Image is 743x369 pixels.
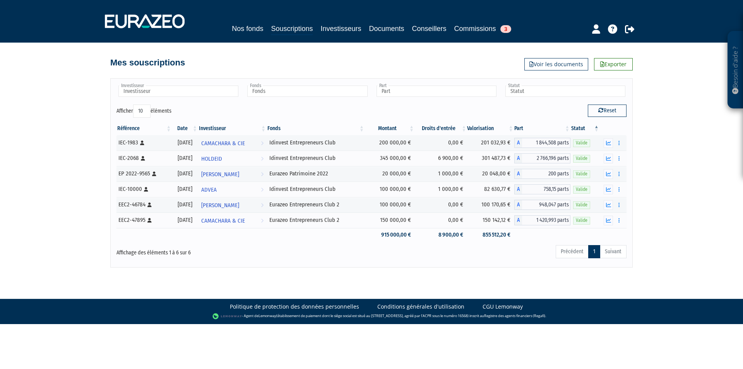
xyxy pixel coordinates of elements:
span: Valide [573,155,590,162]
a: CAMACHARA & CIE [198,135,267,151]
div: Eurazeo Patrimoine 2022 [269,170,362,178]
span: 2 766,196 parts [522,153,571,163]
i: Voir l'investisseur [261,167,264,182]
a: Investisseurs [320,23,361,34]
td: 200 000,00 € [365,135,415,151]
td: 855 512,20 € [467,228,514,242]
select: Afficheréléments [133,105,151,118]
span: CAMACHARA & CIE [201,136,245,151]
td: 8 900,00 € [415,228,467,242]
td: 1 000,00 € [415,182,467,197]
span: Valide [573,139,590,147]
span: A [514,138,522,148]
div: Idinvest Entrepreneurs Club [269,139,362,147]
td: 100 000,00 € [365,197,415,213]
div: - Agent de (établissement de paiement dont le siège social est situé au [STREET_ADDRESS], agréé p... [8,312,735,320]
div: Idinvest Entrepreneurs Club [269,185,362,193]
td: 1 000,00 € [415,166,467,182]
p: Besoin d'aide ? [731,35,740,105]
td: 20 048,00 € [467,166,514,182]
span: A [514,215,522,225]
span: 3 [500,25,511,33]
a: Voir les documents [524,58,588,70]
td: 0,00 € [415,197,467,213]
td: 150 142,12 € [467,213,514,228]
span: [PERSON_NAME] [201,198,239,213]
span: 758,15 parts [522,184,571,194]
span: HOLDEID [201,152,222,166]
span: 1 420,993 parts [522,215,571,225]
div: [DATE] [175,201,195,209]
th: Droits d'entrée: activer pour trier la colonne par ordre croissant [415,122,467,135]
span: 1 844,508 parts [522,138,571,148]
td: 0,00 € [415,213,467,228]
span: 948,047 parts [522,200,571,210]
div: [DATE] [175,216,195,224]
i: Voir l'investisseur [261,136,264,151]
div: IEC-10000 [118,185,169,193]
div: A - Eurazeo Entrepreneurs Club 2 [514,215,571,225]
span: ADVEA [201,183,217,197]
th: Valorisation: activer pour trier la colonne par ordre croissant [467,122,514,135]
td: 301 487,73 € [467,151,514,166]
span: A [514,169,522,179]
a: ADVEA [198,182,267,197]
div: Affichage des éléments 1 à 6 sur 6 [116,244,322,257]
a: Lemonway [259,313,276,318]
div: IEC-2068 [118,154,169,162]
span: A [514,200,522,210]
td: 6 900,00 € [415,151,467,166]
img: 1732889491-logotype_eurazeo_blanc_rvb.png [105,14,185,28]
td: 100 170,65 € [467,197,514,213]
i: Voir l'investisseur [261,198,264,213]
label: Afficher éléments [116,105,171,118]
i: [Français] Personne physique [141,156,145,161]
a: Souscriptions [271,23,313,35]
span: Valide [573,201,590,209]
i: [Français] Personne physique [144,187,148,192]
a: [PERSON_NAME] [198,166,267,182]
a: Politique de protection des données personnelles [230,303,359,311]
i: [Français] Personne physique [152,172,156,176]
a: Nos fonds [232,23,263,34]
td: 345 000,00 € [365,151,415,166]
td: 0,00 € [415,135,467,151]
div: Eurazeo Entrepreneurs Club 2 [269,201,362,209]
div: EEC2-46784 [118,201,169,209]
th: Investisseur: activer pour trier la colonne par ordre croissant [198,122,267,135]
a: Exporter [594,58,633,70]
div: [DATE] [175,170,195,178]
span: A [514,184,522,194]
th: Part: activer pour trier la colonne par ordre croissant [514,122,571,135]
a: CGU Lemonway [483,303,523,311]
div: IEC-1983 [118,139,169,147]
div: Idinvest Entrepreneurs Club [269,154,362,162]
td: 915 000,00 € [365,228,415,242]
div: A - Eurazeo Entrepreneurs Club 2 [514,200,571,210]
i: [Français] Personne physique [147,203,152,207]
i: Voir l'investisseur [261,214,264,228]
span: Valide [573,186,590,193]
td: 150 000,00 € [365,213,415,228]
td: 100 000,00 € [365,182,415,197]
th: Fonds: activer pour trier la colonne par ordre croissant [267,122,365,135]
td: 82 630,77 € [467,182,514,197]
th: Statut : activer pour trier la colonne par ordre d&eacute;croissant [570,122,600,135]
i: [Français] Personne physique [147,218,152,223]
a: Commissions3 [454,23,511,34]
span: [PERSON_NAME] [201,167,239,182]
a: Conseillers [412,23,447,34]
span: A [514,153,522,163]
a: HOLDEID [198,151,267,166]
i: Voir l'investisseur [261,183,264,197]
span: Valide [573,217,590,224]
h4: Mes souscriptions [110,58,185,67]
div: A - Idinvest Entrepreneurs Club [514,153,571,163]
td: 201 032,93 € [467,135,514,151]
a: 1 [588,245,600,258]
i: [Français] Personne physique [140,141,144,145]
a: CAMACHARA & CIE [198,213,267,228]
img: logo-lemonway.png [212,312,242,320]
div: EEC2-47895 [118,216,169,224]
a: [PERSON_NAME] [198,197,267,213]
